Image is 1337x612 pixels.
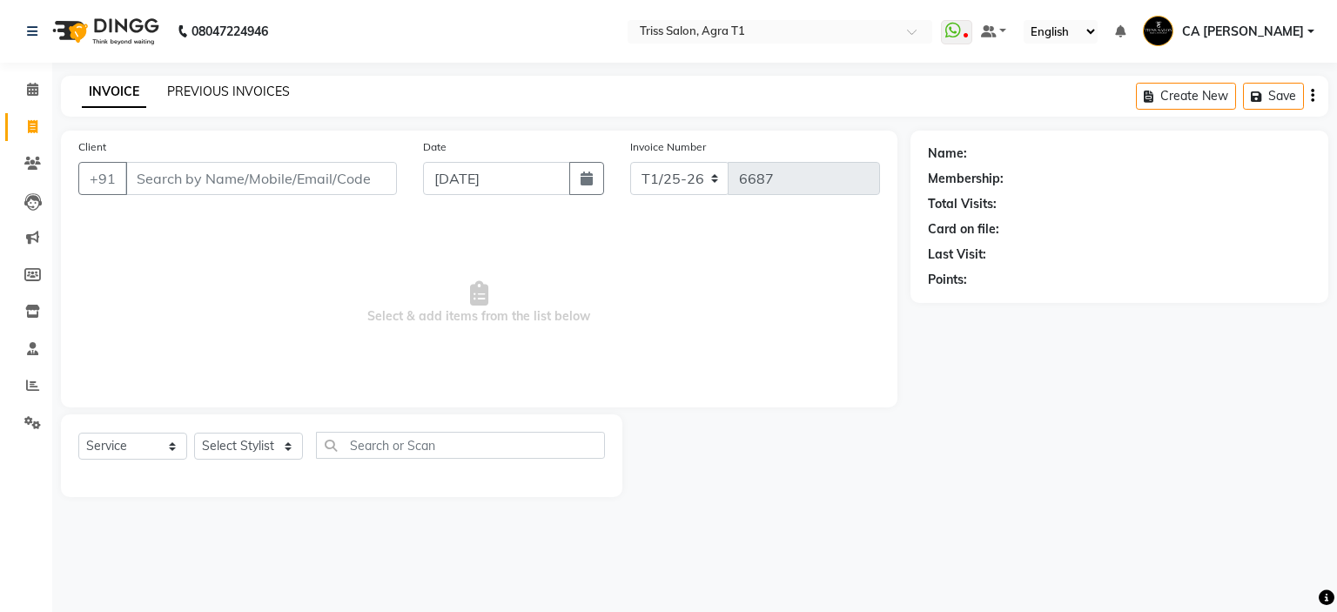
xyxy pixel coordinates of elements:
[630,139,706,155] label: Invoice Number
[928,245,986,264] div: Last Visit:
[928,145,967,163] div: Name:
[125,162,397,195] input: Search by Name/Mobile/Email/Code
[316,432,605,459] input: Search or Scan
[1182,23,1304,41] span: CA [PERSON_NAME]
[928,170,1004,188] div: Membership:
[82,77,146,108] a: INVOICE
[78,216,880,390] span: Select & add items from the list below
[191,7,268,56] b: 08047224946
[78,139,106,155] label: Client
[928,271,967,289] div: Points:
[1243,83,1304,110] button: Save
[423,139,447,155] label: Date
[928,195,997,213] div: Total Visits:
[928,220,999,239] div: Card on file:
[1143,16,1173,46] img: CA Vineet Rana
[44,7,164,56] img: logo
[78,162,127,195] button: +91
[1136,83,1236,110] button: Create New
[167,84,290,99] a: PREVIOUS INVOICES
